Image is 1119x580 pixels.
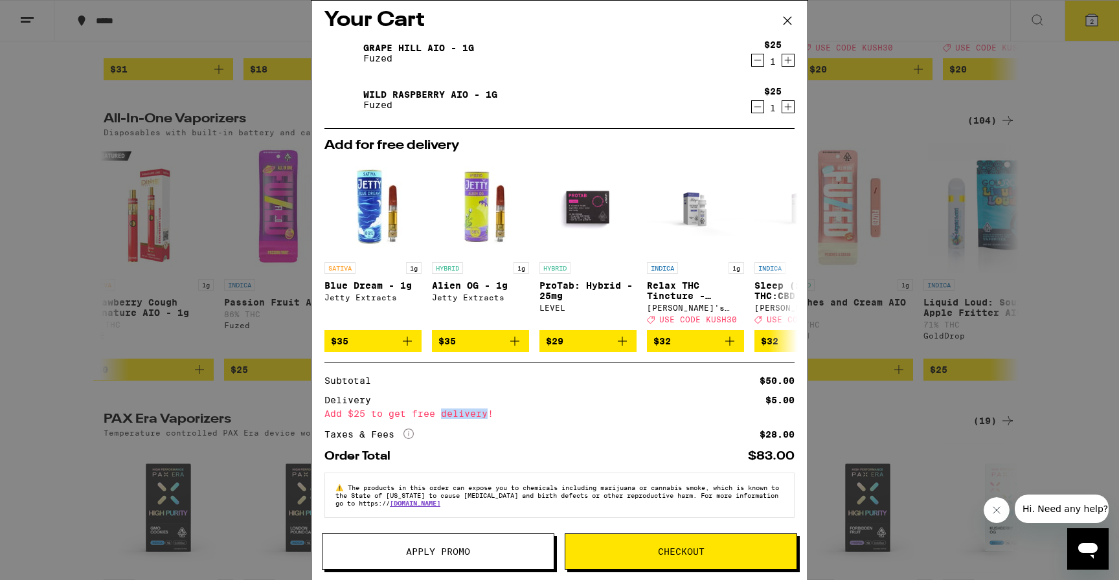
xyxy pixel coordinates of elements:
a: Open page for ProTab: Hybrid - 25mg from LEVEL [539,159,637,330]
button: Checkout [565,533,797,570]
span: The products in this order can expose you to chemicals including marijuana or cannabis smoke, whi... [335,484,779,507]
p: HYBRID [539,262,571,274]
a: [DOMAIN_NAME] [390,499,440,507]
div: 1 [764,56,782,67]
p: Fuzed [363,53,474,63]
img: Grape Hill AIO - 1g [324,35,361,71]
button: Add to bag [432,330,529,352]
span: $32 [761,336,778,346]
div: Subtotal [324,376,380,385]
div: Order Total [324,451,400,462]
span: $29 [546,336,563,346]
img: LEVEL - ProTab: Hybrid - 25mg [539,159,637,256]
div: Jetty Extracts [432,293,529,302]
p: Alien OG - 1g [432,280,529,291]
button: Decrement [751,100,764,113]
img: Wild Raspberry AIO - 1g [324,82,361,118]
img: Mary's Medicinals - Sleep (2:1:1 THC:CBD:CBN) Tincture - 200mg [754,159,852,256]
iframe: Close message [984,497,1010,523]
span: $35 [331,336,348,346]
button: Decrement [751,54,764,67]
a: Wild Raspberry AIO - 1g [363,89,497,100]
p: Sleep (2:1:1 THC:CBD:CBN) Tincture - 200mg [754,280,852,301]
button: Increment [782,54,795,67]
p: 1g [406,262,422,274]
button: Add to bag [324,330,422,352]
div: $25 [764,86,782,96]
div: Jetty Extracts [324,293,422,302]
a: Grape Hill AIO - 1g [363,43,474,53]
button: Increment [782,100,795,113]
img: Mary's Medicinals - Relax THC Tincture - 1000mg [647,159,744,256]
div: Add $25 to get free delivery! [324,409,795,418]
p: Blue Dream - 1g [324,280,422,291]
span: $35 [438,336,456,346]
iframe: Message from company [1015,495,1109,523]
button: Add to bag [754,330,852,352]
a: Open page for Relax THC Tincture - 1000mg from Mary's Medicinals [647,159,744,330]
button: Add to bag [539,330,637,352]
p: INDICA [754,262,786,274]
div: [PERSON_NAME]'s Medicinals [754,304,852,312]
iframe: Button to launch messaging window [1067,528,1109,570]
span: $32 [653,336,671,346]
h2: Your Cart [324,6,795,35]
a: Open page for Alien OG - 1g from Jetty Extracts [432,159,529,330]
p: INDICA [647,262,678,274]
span: Checkout [658,547,705,556]
a: Open page for Sleep (2:1:1 THC:CBD:CBN) Tincture - 200mg from Mary's Medicinals [754,159,852,330]
div: LEVEL [539,304,637,312]
h2: Add for free delivery [324,139,795,152]
img: Jetty Extracts - Alien OG - 1g [432,159,529,256]
span: USE CODE KUSH30 [659,315,737,324]
div: $5.00 [765,396,795,405]
p: ProTab: Hybrid - 25mg [539,280,637,301]
span: USE CODE KUSH30 [767,315,844,324]
p: HYBRID [432,262,463,274]
span: ⚠️ [335,484,348,491]
div: Delivery [324,396,380,405]
img: Jetty Extracts - Blue Dream - 1g [324,159,422,256]
p: Relax THC Tincture - 1000mg [647,280,744,301]
button: Add to bag [647,330,744,352]
p: Fuzed [363,100,497,110]
a: Open page for Blue Dream - 1g from Jetty Extracts [324,159,422,330]
div: $83.00 [748,451,795,462]
div: [PERSON_NAME]'s Medicinals [647,304,744,312]
button: Apply Promo [322,533,554,570]
div: Taxes & Fees [324,429,414,440]
div: $50.00 [760,376,795,385]
p: 1g [729,262,744,274]
p: 1g [514,262,529,274]
div: $28.00 [760,430,795,439]
div: 1 [764,103,782,113]
span: Apply Promo [406,547,470,556]
div: $25 [764,39,782,50]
